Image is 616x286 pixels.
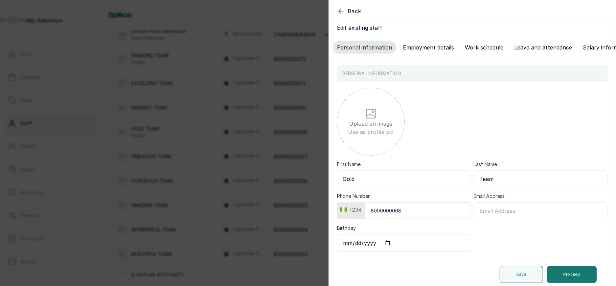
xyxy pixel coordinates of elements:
[337,193,370,200] label: Phone Number
[337,7,361,15] button: Back
[333,41,396,54] button: Personal information
[399,41,458,54] button: Employment details
[365,202,471,219] input: 9151930463
[337,234,472,252] input: 1999-01-01
[474,170,608,187] input: Last Name
[461,41,507,54] button: Work schedule
[337,24,608,32] p: Edit existing staff
[547,266,597,283] button: Proceed
[500,266,543,283] button: Save
[342,70,401,77] p: PERSONAL INFORMATION
[337,225,356,231] label: Birthday
[338,204,364,215] button: +234
[348,7,361,15] span: Back
[510,41,576,54] button: Leave and attendance
[474,161,497,168] label: Last Name
[474,202,608,219] input: Email Address
[337,161,361,168] label: First Name
[337,170,471,187] input: First Name
[474,193,505,200] label: Email Address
